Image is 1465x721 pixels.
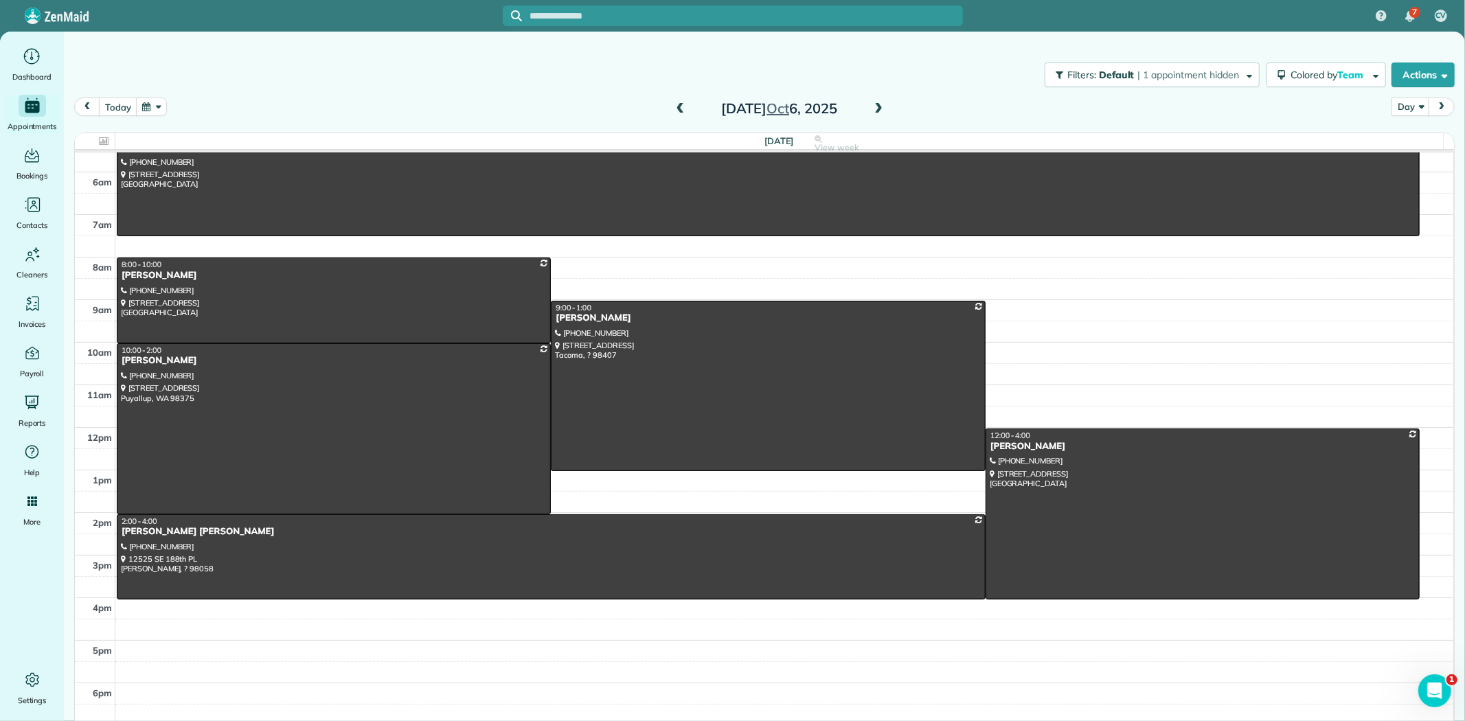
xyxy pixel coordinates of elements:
[24,466,41,479] span: Help
[93,176,112,187] span: 6am
[23,515,41,529] span: More
[1396,1,1424,32] div: 7 unread notifications
[1418,674,1451,707] iframe: Intercom live chat
[1392,98,1429,116] button: Day
[93,560,112,571] span: 3pm
[122,516,157,526] span: 2:00 - 4:00
[93,602,112,613] span: 4pm
[764,135,794,146] span: [DATE]
[93,474,112,485] span: 1pm
[93,517,112,528] span: 2pm
[87,432,112,443] span: 12pm
[16,218,47,232] span: Contacts
[20,367,45,380] span: Payroll
[1337,69,1365,81] span: Team
[511,10,522,21] svg: Focus search
[5,669,58,707] a: Settings
[1429,98,1455,116] button: next
[5,45,58,84] a: Dashboard
[1045,62,1259,87] button: Filters: Default | 1 appointment hidden
[1038,62,1259,87] a: Filters: Default | 1 appointment hidden
[19,317,46,331] span: Invoices
[5,441,58,479] a: Help
[121,270,547,282] div: [PERSON_NAME]
[87,389,112,400] span: 11am
[93,645,112,656] span: 5pm
[1436,10,1446,21] span: CV
[556,303,591,312] span: 9:00 - 1:00
[87,347,112,358] span: 10am
[18,694,47,707] span: Settings
[19,416,46,430] span: Reports
[5,243,58,282] a: Cleaners
[1267,62,1386,87] button: Colored byTeam
[694,101,865,116] h2: [DATE] 6, 2025
[815,142,859,153] span: View week
[5,293,58,331] a: Invoices
[1291,69,1368,81] span: Colored by
[99,98,137,116] button: today
[503,10,522,21] button: Focus search
[1138,69,1239,81] span: | 1 appointment hidden
[5,342,58,380] a: Payroll
[5,391,58,430] a: Reports
[1067,69,1096,81] span: Filters:
[5,144,58,183] a: Bookings
[990,431,1030,440] span: 12:00 - 4:00
[93,304,112,315] span: 9am
[93,262,112,273] span: 8am
[555,312,981,324] div: [PERSON_NAME]
[766,100,789,117] span: Oct
[122,345,161,355] span: 10:00 - 2:00
[1412,7,1417,18] span: 7
[93,219,112,230] span: 7am
[121,355,547,367] div: [PERSON_NAME]
[1446,674,1457,685] span: 1
[5,95,58,133] a: Appointments
[1392,62,1455,87] button: Actions
[74,98,100,116] button: prev
[990,441,1416,453] div: [PERSON_NAME]
[8,119,57,133] span: Appointments
[5,194,58,232] a: Contacts
[93,687,112,698] span: 6pm
[16,169,48,183] span: Bookings
[122,260,161,269] span: 8:00 - 10:00
[16,268,47,282] span: Cleaners
[121,526,981,538] div: [PERSON_NAME] [PERSON_NAME]
[1099,69,1135,81] span: Default
[12,70,52,84] span: Dashboard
